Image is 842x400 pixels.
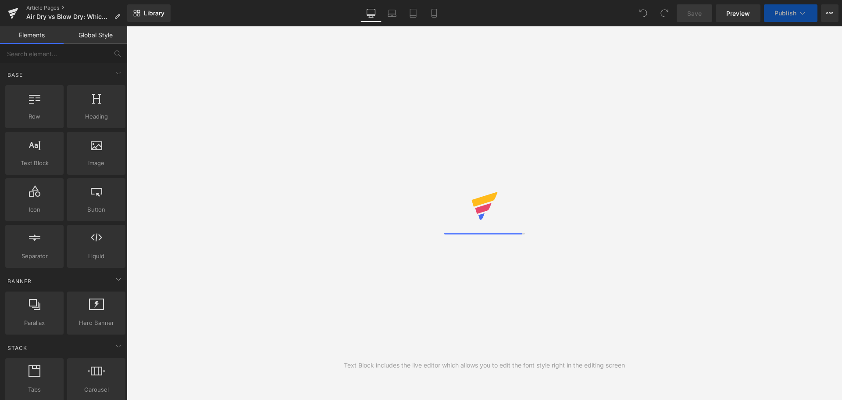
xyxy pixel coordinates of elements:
span: Icon [8,205,61,214]
span: Save [687,9,702,18]
span: Image [70,159,123,168]
span: Library [144,9,164,17]
span: Hero Banner [70,318,123,328]
a: Global Style [64,26,127,44]
span: Preview [726,9,750,18]
button: Redo [656,4,673,22]
a: Desktop [360,4,382,22]
span: Tabs [8,385,61,394]
span: Base [7,71,24,79]
span: Button [70,205,123,214]
span: Text Block [8,159,61,168]
span: Air Dry vs Blow Dry: Which Is Better for Your Hair? [26,13,111,20]
span: Liquid [70,252,123,261]
button: Publish [764,4,817,22]
button: More [821,4,838,22]
button: Undo [635,4,652,22]
span: Heading [70,112,123,121]
span: Stack [7,344,28,352]
span: Parallax [8,318,61,328]
a: Article Pages [26,4,127,11]
a: Preview [716,4,760,22]
span: Row [8,112,61,121]
span: Banner [7,277,32,285]
span: Publish [774,10,796,17]
span: Carousel [70,385,123,394]
span: Separator [8,252,61,261]
a: Tablet [403,4,424,22]
a: Laptop [382,4,403,22]
div: Text Block includes the live editor which allows you to edit the font style right in the editing ... [344,360,625,370]
a: Mobile [424,4,445,22]
a: New Library [127,4,171,22]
